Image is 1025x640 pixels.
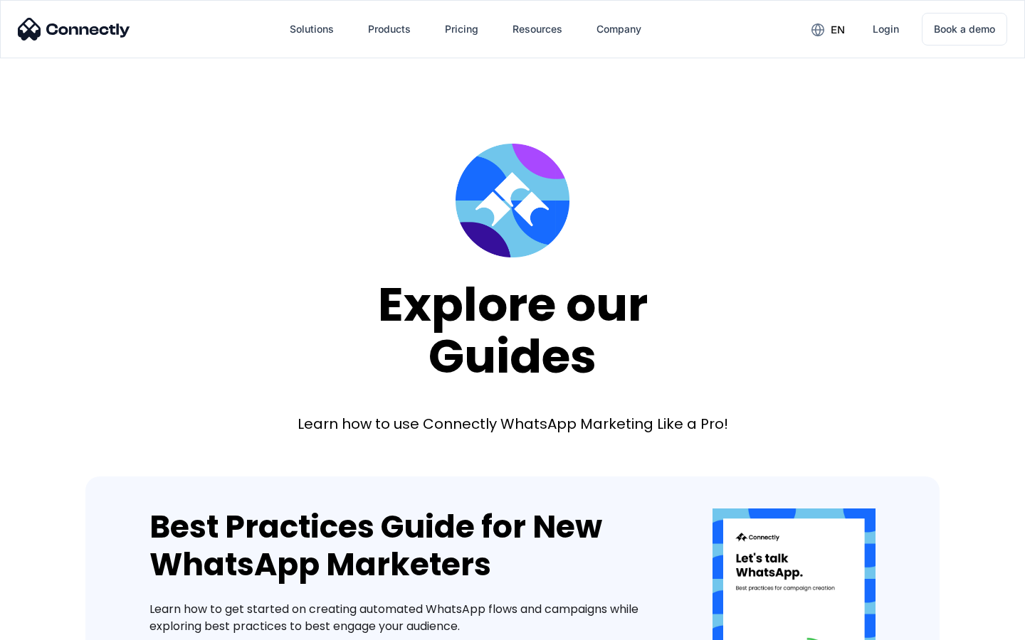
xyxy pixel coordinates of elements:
[149,601,670,635] div: Learn how to get started on creating automated WhatsApp flows and campaigns while exploring best ...
[800,18,856,40] div: en
[298,414,728,434] div: Learn how to use Connectly WhatsApp Marketing Like a Pro!
[433,12,490,46] a: Pricing
[445,19,478,39] div: Pricing
[290,19,334,39] div: Solutions
[378,279,648,382] div: Explore our Guides
[873,19,899,39] div: Login
[18,18,130,41] img: Connectly Logo
[28,615,85,635] ul: Language list
[278,12,345,46] div: Solutions
[368,19,411,39] div: Products
[357,12,422,46] div: Products
[501,12,574,46] div: Resources
[14,615,85,635] aside: Language selected: English
[596,19,641,39] div: Company
[861,12,910,46] a: Login
[922,13,1007,46] a: Book a demo
[585,12,653,46] div: Company
[512,19,562,39] div: Resources
[149,508,670,584] div: Best Practices Guide for New WhatsApp Marketers
[831,20,845,40] div: en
